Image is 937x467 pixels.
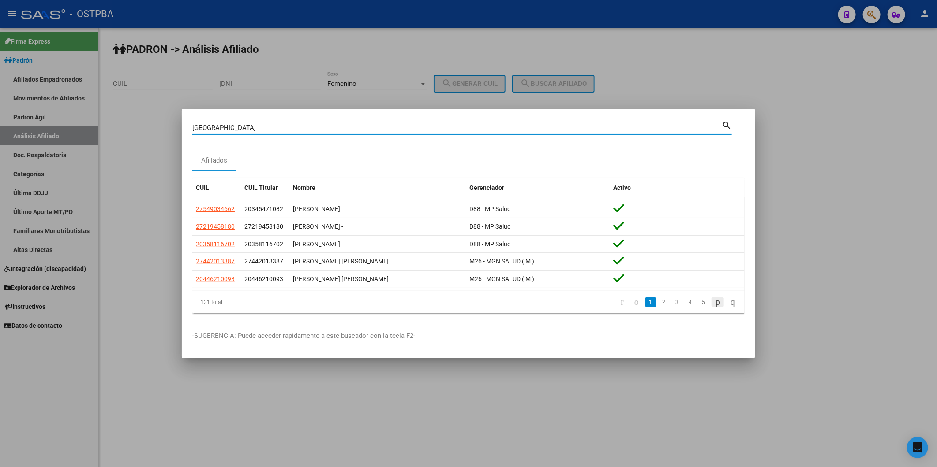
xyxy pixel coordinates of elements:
span: 20358116702 [244,241,283,248]
div: [PERSON_NAME] [PERSON_NAME] [293,274,462,284]
span: M26 - MGN SALUD ( M ) [469,258,534,265]
div: [PERSON_NAME] [PERSON_NAME] [293,256,462,267]
div: [PERSON_NAME] [293,204,462,214]
li: page 4 [684,295,697,310]
span: CUIL [196,184,209,191]
span: 27549034662 [196,205,235,212]
li: page 2 [657,295,671,310]
span: 27442013387 [244,258,283,265]
div: 131 total [192,291,301,313]
span: D88 - MP Salud [469,223,511,230]
a: go to previous page [630,297,643,307]
a: 3 [672,297,682,307]
span: 20446210093 [244,275,283,282]
span: Activo [613,184,631,191]
li: page 1 [644,295,657,310]
datatable-header-cell: CUIL Titular [241,178,289,197]
span: 27442013387 [196,258,235,265]
span: M26 - MGN SALUD ( M ) [469,275,534,282]
div: Afiliados [202,156,228,166]
p: -SUGERENCIA: Puede acceder rapidamente a este buscador con la tecla F2- [192,331,745,341]
span: 27219458180 [244,223,283,230]
a: go to last page [727,297,739,307]
a: go to first page [617,297,628,307]
span: 27219458180 [196,223,235,230]
a: 5 [698,297,709,307]
span: Nombre [293,184,315,191]
datatable-header-cell: CUIL [192,178,241,197]
a: 1 [645,297,656,307]
span: CUIL Titular [244,184,278,191]
li: page 3 [671,295,684,310]
span: 20358116702 [196,241,235,248]
datatable-header-cell: Gerenciador [466,178,610,197]
span: D88 - MP Salud [469,241,511,248]
div: [PERSON_NAME] - [293,222,462,232]
span: 20446210093 [196,275,235,282]
li: page 5 [697,295,710,310]
mat-icon: search [722,119,732,130]
div: Open Intercom Messenger [907,437,928,458]
a: go to next page [712,297,724,307]
span: 20345471082 [244,205,283,212]
datatable-header-cell: Nombre [289,178,466,197]
datatable-header-cell: Activo [610,178,745,197]
span: Gerenciador [469,184,504,191]
a: 4 [685,297,696,307]
span: D88 - MP Salud [469,205,511,212]
div: [PERSON_NAME] [293,239,462,249]
a: 2 [659,297,669,307]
